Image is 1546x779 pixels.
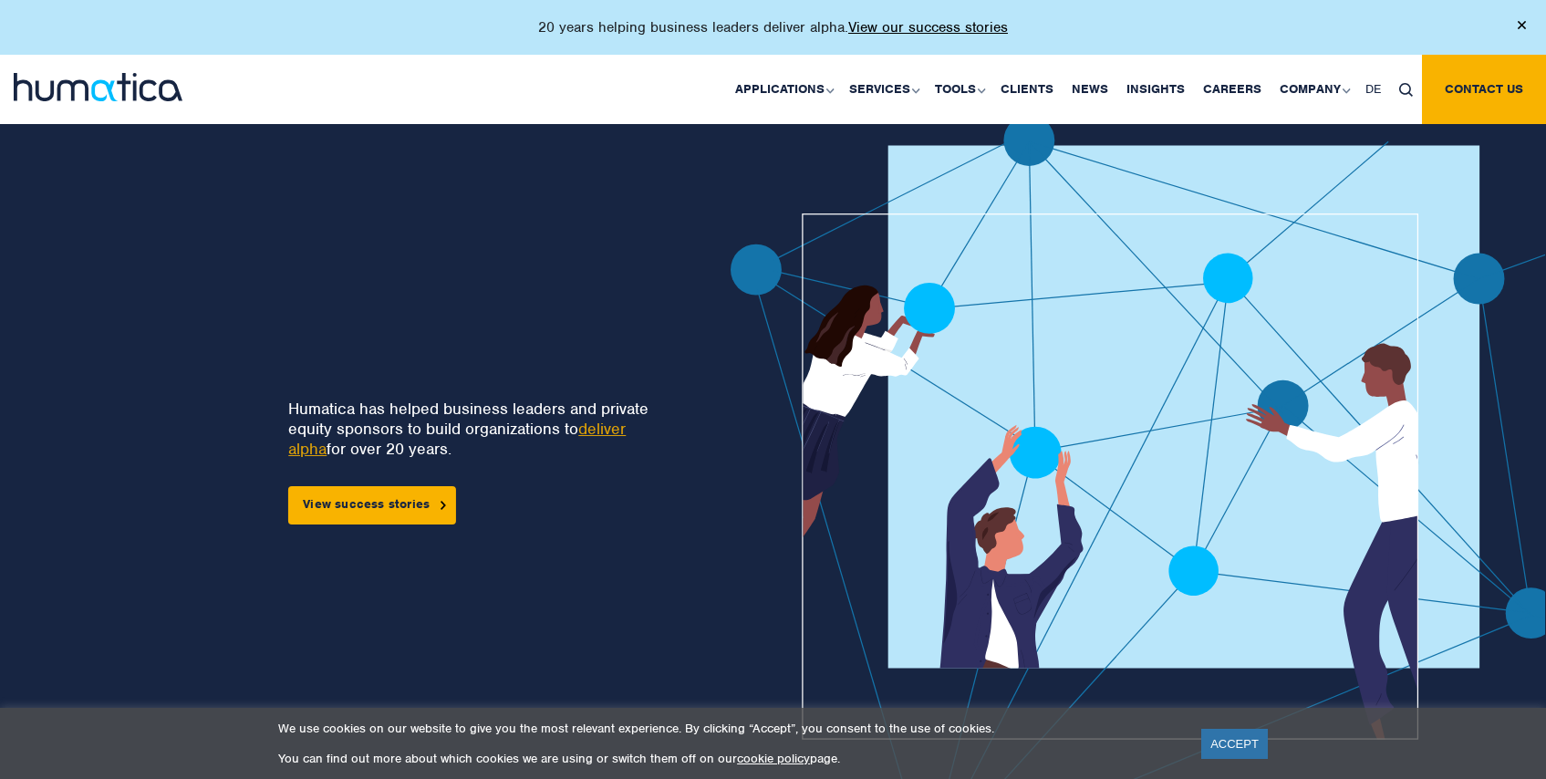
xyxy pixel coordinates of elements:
[278,721,1178,736] p: We use cookies on our website to give you the most relevant experience. By clicking “Accept”, you...
[1063,55,1117,124] a: News
[14,73,182,101] img: logo
[288,486,456,525] a: View success stories
[1422,55,1546,124] a: Contact us
[726,55,840,124] a: Applications
[926,55,991,124] a: Tools
[441,501,446,509] img: arrowicon
[1356,55,1390,124] a: DE
[1194,55,1271,124] a: Careers
[278,751,1178,766] p: You can find out more about which cookies we are using or switch them off on our page.
[737,751,810,766] a: cookie policy
[1201,729,1268,759] a: ACCEPT
[1271,55,1356,124] a: Company
[1117,55,1194,124] a: Insights
[1399,83,1413,97] img: search_icon
[991,55,1063,124] a: Clients
[840,55,926,124] a: Services
[538,18,1008,36] p: 20 years helping business leaders deliver alpha.
[848,18,1008,36] a: View our success stories
[288,419,626,459] a: deliver alpha
[288,399,663,459] p: Humatica has helped business leaders and private equity sponsors to build organizations to for ov...
[1365,81,1381,97] span: DE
